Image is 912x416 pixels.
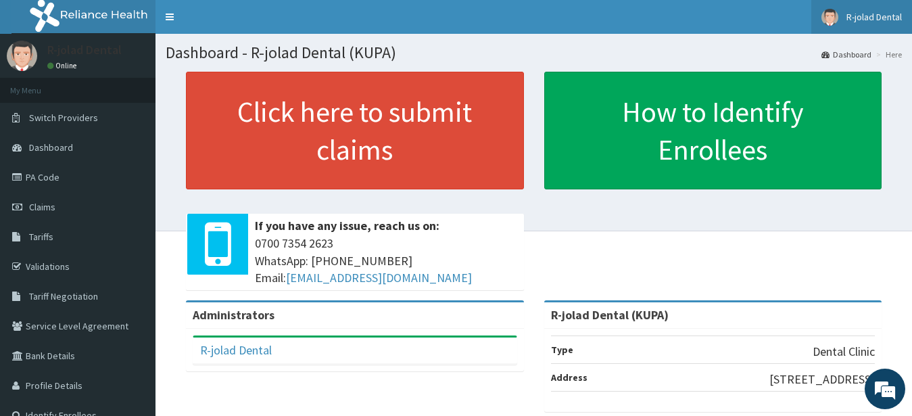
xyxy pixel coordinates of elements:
[29,231,53,243] span: Tariffs
[200,342,272,358] a: R-jolad Dental
[286,270,472,285] a: [EMAIL_ADDRESS][DOMAIN_NAME]
[255,235,517,287] span: 0700 7354 2623 WhatsApp: [PHONE_NUMBER] Email:
[813,343,875,361] p: Dental Clinic
[544,72,882,189] a: How to Identify Enrollees
[29,290,98,302] span: Tariff Negotiation
[25,68,55,101] img: d_794563401_company_1708531726252_794563401
[255,218,439,233] b: If you have any issue, reach us on:
[821,9,838,26] img: User Image
[846,11,902,23] span: R-jolad Dental
[193,307,274,323] b: Administrators
[70,76,227,93] div: Chat with us now
[29,201,55,213] span: Claims
[47,44,122,56] p: R-jolad Dental
[78,123,187,260] span: We're online!
[873,49,902,60] li: Here
[29,112,98,124] span: Switch Providers
[551,307,669,323] strong: R-jolad Dental (KUPA)
[166,44,902,62] h1: Dashboard - R-jolad Dental (KUPA)
[821,49,871,60] a: Dashboard
[769,371,875,388] p: [STREET_ADDRESS]
[222,7,254,39] div: Minimize live chat window
[551,371,587,384] b: Address
[47,61,80,70] a: Online
[7,275,258,322] textarea: Type your message and hit 'Enter'
[186,72,524,189] a: Click here to submit claims
[551,344,573,356] b: Type
[29,141,73,154] span: Dashboard
[7,41,37,71] img: User Image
